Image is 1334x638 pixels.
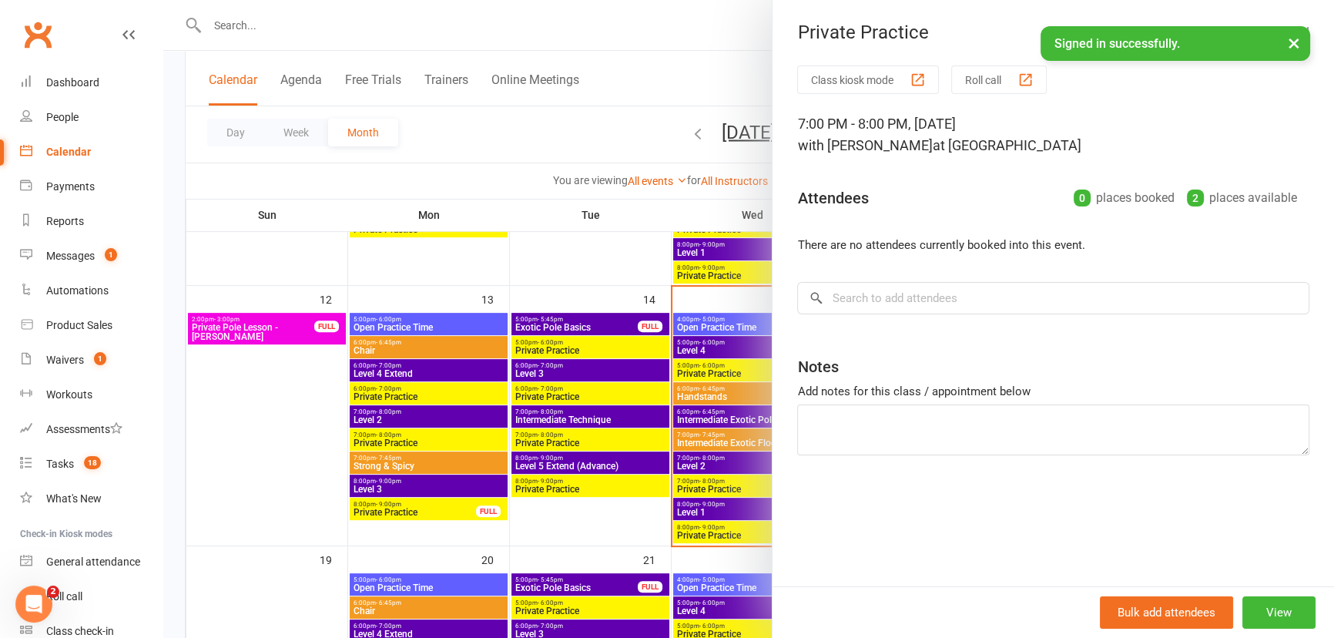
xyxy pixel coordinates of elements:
[1074,187,1175,209] div: places booked
[46,354,84,366] div: Waivers
[20,412,163,447] a: Assessments
[18,15,57,54] a: Clubworx
[773,22,1334,43] div: Private Practice
[46,284,109,297] div: Automations
[46,215,84,227] div: Reports
[20,170,163,204] a: Payments
[47,586,59,598] span: 2
[46,625,114,637] div: Class check-in
[20,204,163,239] a: Reports
[797,65,939,94] button: Class kiosk mode
[797,356,838,378] div: Notes
[20,482,163,516] a: What's New
[105,248,117,261] span: 1
[1100,596,1233,629] button: Bulk add attendees
[797,382,1309,401] div: Add notes for this class / appointment below
[20,545,163,579] a: General attendance kiosk mode
[20,274,163,308] a: Automations
[20,239,163,274] a: Messages 1
[46,319,112,331] div: Product Sales
[20,378,163,412] a: Workouts
[84,456,101,469] span: 18
[1280,26,1308,59] button: ×
[15,586,52,623] iframe: Intercom live chat
[1054,36,1180,51] span: Signed in successfully.
[20,308,163,343] a: Product Sales
[20,65,163,100] a: Dashboard
[46,76,99,89] div: Dashboard
[1242,596,1316,629] button: View
[797,113,1309,156] div: 7:00 PM - 8:00 PM, [DATE]
[46,180,95,193] div: Payments
[46,388,92,401] div: Workouts
[1187,190,1204,207] div: 2
[20,135,163,170] a: Calendar
[46,111,79,123] div: People
[46,590,82,603] div: Roll call
[20,579,163,614] a: Roll call
[94,352,106,365] span: 1
[1074,190,1091,207] div: 0
[46,423,122,435] div: Assessments
[797,282,1309,314] input: Search to add attendees
[951,65,1047,94] button: Roll call
[20,343,163,378] a: Waivers 1
[932,137,1081,153] span: at [GEOGRAPHIC_DATA]
[797,187,868,209] div: Attendees
[20,100,163,135] a: People
[46,556,140,568] div: General attendance
[20,447,163,482] a: Tasks 18
[46,250,95,262] div: Messages
[46,146,91,158] div: Calendar
[797,137,932,153] span: with [PERSON_NAME]
[46,458,74,470] div: Tasks
[46,492,102,505] div: What's New
[797,236,1309,254] li: There are no attendees currently booked into this event.
[1187,187,1297,209] div: places available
